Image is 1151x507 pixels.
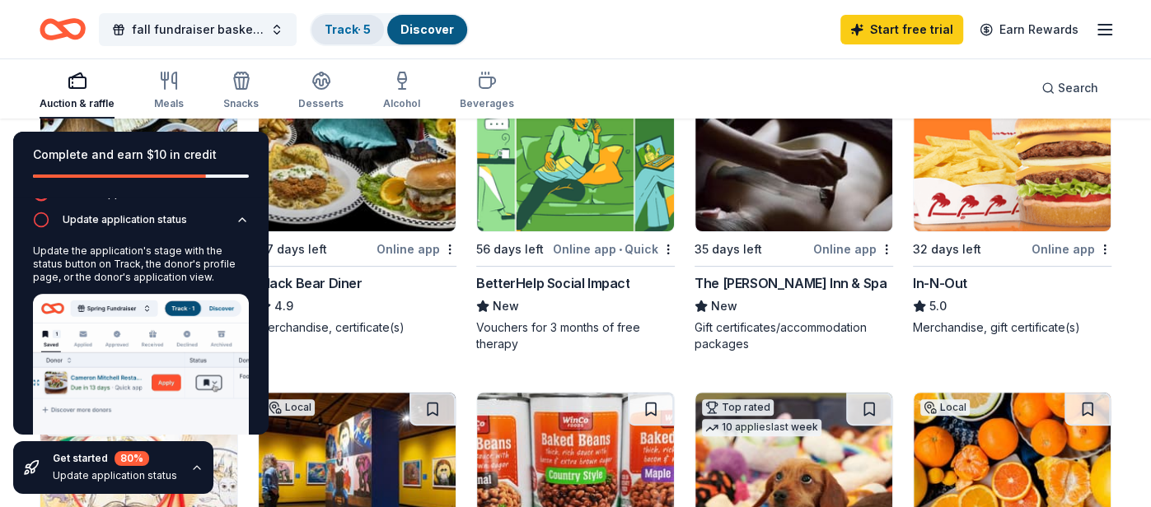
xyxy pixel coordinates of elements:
div: Local [265,399,315,416]
button: Snacks [223,64,259,119]
button: Meals [154,64,184,119]
div: Desserts [298,97,344,110]
div: Vouchers for 3 months of free therapy [476,319,675,352]
div: Black Bear Diner [258,273,363,293]
div: The [PERSON_NAME] Inn & Spa [695,273,887,293]
div: Update application status [53,469,177,482]
div: 56 days left [476,240,544,259]
div: In-N-Out [913,273,967,293]
div: Online app [377,239,456,259]
div: Update application status [63,213,187,226]
div: 10 applies last week [702,419,821,436]
img: Image for BetterHelp Social Impact [477,75,674,231]
div: Beverages [460,97,514,110]
div: Merchandise, gift certificate(s) [913,319,1111,336]
button: fall fundraiser basket auction [99,13,297,46]
div: Gift certificates/accommodation packages [695,319,893,352]
button: Search [1028,72,1111,105]
div: Update application status [33,238,249,480]
div: 47 days left [258,240,327,259]
button: Alcohol [383,64,420,119]
img: Update [33,294,249,467]
span: Search [1058,78,1098,98]
div: Online app [813,239,893,259]
a: Image for In-N-OutTop rated2 applieslast week32 days leftOnline appIn-N-Out5.0Merchandise, gift c... [913,74,1111,336]
img: Image for The Allison Inn & Spa [695,75,892,231]
span: 4.9 [274,296,293,316]
span: fall fundraiser basket auction [132,20,264,40]
img: Image for In-N-Out [914,75,1111,231]
a: Track· 5 [325,22,371,36]
div: Update the application's stage with the status button on Track, the donor's profile page, or the ... [33,244,249,284]
div: Merchandise, certificate(s) [258,319,456,336]
a: Home [40,10,86,49]
button: Start an application [33,185,249,212]
div: Get started [53,451,177,466]
span: New [711,296,737,316]
span: 5.0 [929,296,947,316]
div: Auction & raffle [40,97,115,110]
a: Earn Rewards [970,15,1088,44]
button: Update application status [33,212,249,238]
div: Meals [154,97,184,110]
button: Track· 5Discover [310,13,469,46]
div: BetterHelp Social Impact [476,273,629,293]
div: Top rated [702,399,774,416]
img: Image for Black Bear Diner [259,75,456,231]
div: Online app [1032,239,1111,259]
a: Image for Black Bear DinerTop rated47 days leftOnline appBlack Bear Diner4.9Merchandise, certific... [258,74,456,336]
button: Beverages [460,64,514,119]
div: 35 days left [695,240,762,259]
button: Desserts [298,64,344,119]
a: Image for The Allison Inn & SpaLocal35 days leftOnline appThe [PERSON_NAME] Inn & SpaNewGift cert... [695,74,893,352]
span: • [619,243,622,256]
div: Complete and earn $10 in credit [33,145,249,165]
a: Image for BetterHelp Social Impact23 applieslast week56 days leftOnline app•QuickBetterHelp Socia... [476,74,675,352]
div: Local [920,399,970,416]
div: Alcohol [383,97,420,110]
a: Discover [400,22,454,36]
div: 80 % [115,451,149,466]
span: New [493,296,519,316]
div: Snacks [223,97,259,110]
div: 32 days left [913,240,981,259]
a: Start free trial [840,15,963,44]
div: Online app Quick [553,239,675,259]
button: Auction & raffle [40,64,115,119]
